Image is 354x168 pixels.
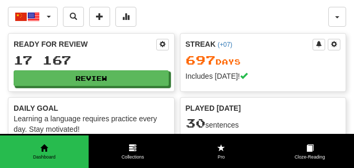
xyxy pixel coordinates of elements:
[89,154,177,161] span: Collections
[14,113,169,134] div: Learning a language requires practice every day. Stay motivated!
[14,54,169,67] div: 17 167
[186,117,341,130] div: sentences
[14,70,169,86] button: Review
[14,103,169,113] div: Daily Goal
[186,103,241,113] span: Played [DATE]
[186,115,206,130] span: 30
[218,41,232,48] a: (+07)
[186,54,341,67] div: Day s
[115,7,136,27] button: More stats
[186,39,313,49] div: Streak
[63,7,84,27] button: Search sentences
[89,7,110,27] button: Add sentence to collection
[177,154,266,161] span: Pro
[14,39,156,49] div: Ready for Review
[186,52,216,67] span: 697
[186,71,341,81] div: Includes [DATE]!
[265,154,354,161] span: Cloze-Reading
